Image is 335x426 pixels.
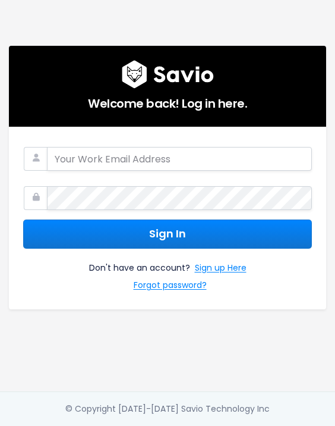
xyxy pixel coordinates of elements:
img: logo600x187.a314fd40982d.png [122,60,214,89]
a: Forgot password? [134,278,207,295]
h5: Welcome back! Log in here. [23,89,312,112]
div: © Copyright [DATE]-[DATE] Savio Technology Inc [65,402,270,416]
div: Don't have an account? [23,249,312,295]
a: Sign up Here [195,261,246,278]
button: Sign In [23,220,312,249]
input: Your Work Email Address [47,147,312,171]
